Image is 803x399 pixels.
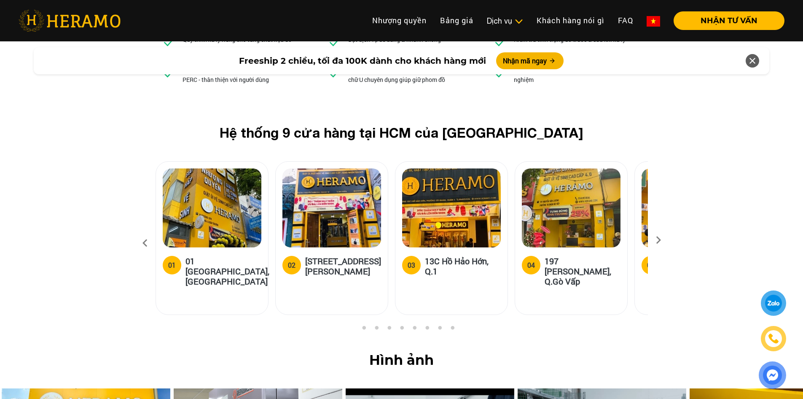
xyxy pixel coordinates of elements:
h5: 01 [GEOGRAPHIC_DATA], [GEOGRAPHIC_DATA] [185,256,269,286]
div: 04 [527,260,535,270]
img: subToggleIcon [514,17,523,26]
a: Nhượng quyền [365,11,433,30]
img: heramo-18a-71-nguyen-thi-minh-khai-quan-1 [282,168,381,247]
h5: [STREET_ADDRESS][PERSON_NAME] [305,256,381,276]
img: heramo-13c-ho-hao-hon-quan-1 [402,168,501,247]
img: heramo-logo.png [19,10,121,32]
h5: 13C Hồ Hảo Hớn, Q.1 [425,256,501,276]
img: heramo-179b-duong-3-thang-2-phuong-11-quan-10 [642,168,740,247]
div: 02 [288,260,295,270]
button: 1 [347,326,355,334]
a: FAQ [611,11,640,30]
button: 9 [448,326,457,334]
a: Khách hàng nói gì [530,11,611,30]
img: phone-icon [767,332,779,345]
h5: 197 [PERSON_NAME], Q.Gò Vấp [545,256,620,286]
div: Dịch vụ [487,15,523,27]
button: Nhận mã ngay [496,52,564,69]
button: 7 [423,326,431,334]
a: NHẬN TƯ VẤN [667,17,784,24]
img: heramo-01-truong-son-quan-tan-binh [163,168,261,247]
button: 4 [385,326,393,334]
img: vn-flag.png [647,16,660,27]
h2: Hệ thống 9 cửa hàng tại HCM của [GEOGRAPHIC_DATA] [169,125,634,141]
div: 01 [168,260,176,270]
button: 6 [410,326,419,334]
span: Freeship 2 chiều, tối đa 100K dành cho khách hàng mới [239,54,486,67]
button: 3 [372,326,381,334]
button: 8 [435,326,444,334]
div: 03 [408,260,415,270]
img: heramo-197-nguyen-van-luong [522,168,620,247]
a: Bảng giá [433,11,480,30]
div: 05 [647,260,655,270]
h2: Hình ảnh [13,352,790,368]
button: 2 [360,326,368,334]
a: phone-icon [761,326,786,351]
button: NHẬN TƯ VẤN [674,11,784,30]
button: 5 [397,326,406,334]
